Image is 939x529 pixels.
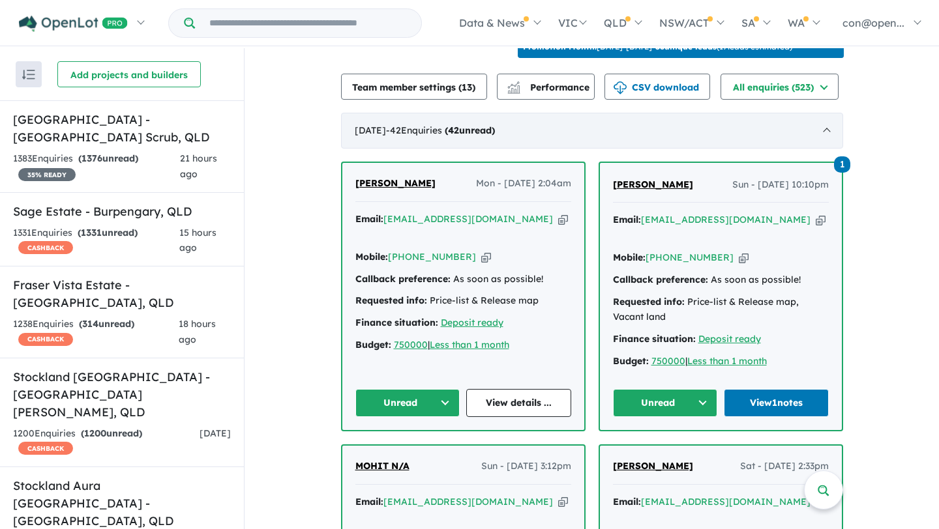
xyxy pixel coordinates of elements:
a: [PERSON_NAME] [355,176,436,192]
span: [PERSON_NAME] [613,179,693,190]
img: sort.svg [22,70,35,79]
a: Less than 1 month [687,355,767,367]
span: 21 hours ago [180,152,217,180]
span: [DATE] [200,427,231,439]
span: 42 [448,124,459,136]
strong: Callback preference: [613,274,708,285]
button: Team member settings (13) [341,74,487,100]
span: [PERSON_NAME] [613,460,693,472]
strong: ( unread) [78,152,138,164]
strong: Budget: [613,355,649,367]
button: Copy [558,212,568,226]
span: Sun - [DATE] 3:12pm [481,459,571,474]
button: Copy [481,250,491,264]
span: Performance [509,81,589,93]
button: CSV download [604,74,710,100]
strong: ( unread) [79,318,134,330]
div: As soon as possible! [613,272,829,288]
a: Less than 1 month [430,339,509,350]
span: 1376 [82,152,102,164]
a: View1notes [724,389,829,417]
div: | [355,337,571,353]
a: [PERSON_NAME] [613,177,693,193]
strong: Finance situation: [355,317,438,328]
a: [PERSON_NAME] [613,459,693,474]
h5: Sage Estate - Burpengary , QLD [13,203,231,220]
img: Openlot PRO Logo White [19,16,128,32]
div: [DATE] [341,113,843,149]
span: 1 [834,156,850,173]
a: Deposit ready [698,333,761,345]
a: [PHONE_NUMBER] [388,251,476,263]
a: View details ... [466,389,571,417]
button: All enquiries (523) [721,74,839,100]
strong: Email: [613,214,641,225]
span: - 42 Enquir ies [386,124,495,136]
button: Copy [739,251,749,264]
span: Sun - [DATE] 10:10pm [732,177,829,193]
h5: Fraser Vista Estate - [GEOGRAPHIC_DATA] , QLD [13,276,231,311]
strong: Callback preference: [355,273,451,285]
img: bar-chart.svg [507,85,520,94]
a: Deposit ready [441,317,503,328]
div: Price-list & Release map, Vacant land [613,294,829,326]
b: Promotion Month: [523,42,597,51]
div: As soon as possible! [355,272,571,287]
span: 18 hours ago [179,318,216,345]
span: MOHIT N/A [355,460,410,472]
span: 314 [82,318,98,330]
strong: Finance situation: [613,333,696,345]
span: 13 [462,81,472,93]
button: Add projects and builders [57,61,201,87]
span: 35 % READY [18,168,76,181]
button: Performance [497,74,595,100]
span: con@open... [842,16,904,29]
img: line-chart.svg [507,81,519,89]
a: [EMAIL_ADDRESS][DOMAIN_NAME] [641,496,811,508]
div: 1200 Enquir ies [13,426,200,457]
a: 750000 [394,339,428,350]
a: 750000 [651,355,685,367]
strong: ( unread) [78,227,138,238]
span: 1331 [81,227,102,238]
strong: ( unread) [445,124,495,136]
span: Sat - [DATE] 2:33pm [740,459,829,474]
span: CASHBACK [18,333,73,346]
a: [EMAIL_ADDRESS][DOMAIN_NAME] [383,496,553,508]
strong: ( unread) [81,427,142,439]
div: | [613,354,829,369]
span: Mon - [DATE] 2:04am [476,176,571,192]
strong: Email: [613,496,641,508]
div: 1331 Enquir ies [13,225,179,257]
b: 38 unique leads [655,42,717,51]
img: download icon [614,81,627,94]
span: [PERSON_NAME] [355,177,436,189]
span: 1200 [84,427,106,439]
a: [PHONE_NUMBER] [646,251,734,263]
span: CASHBACK [18,241,73,254]
div: Price-list & Release map [355,293,571,309]
div: 1383 Enquir ies [13,151,180,182]
h5: Stockland [GEOGRAPHIC_DATA] - [GEOGRAPHIC_DATA][PERSON_NAME] , QLD [13,368,231,421]
span: CASHBACK [18,442,73,455]
strong: Email: [355,213,383,225]
h5: [GEOGRAPHIC_DATA] - [GEOGRAPHIC_DATA] Scrub , QLD [13,111,231,146]
input: Try estate name, suburb, builder or developer [198,9,419,37]
strong: Budget: [355,339,391,350]
button: Unread [613,389,718,417]
strong: Requested info: [613,296,685,307]
strong: Requested info: [355,294,427,306]
div: 1238 Enquir ies [13,317,179,348]
a: [EMAIL_ADDRESS][DOMAIN_NAME] [641,214,811,225]
a: 1 [834,154,850,172]
strong: Email: [355,496,383,508]
strong: Mobile: [613,251,646,263]
button: Copy [816,213,826,227]
button: Copy [558,495,568,509]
